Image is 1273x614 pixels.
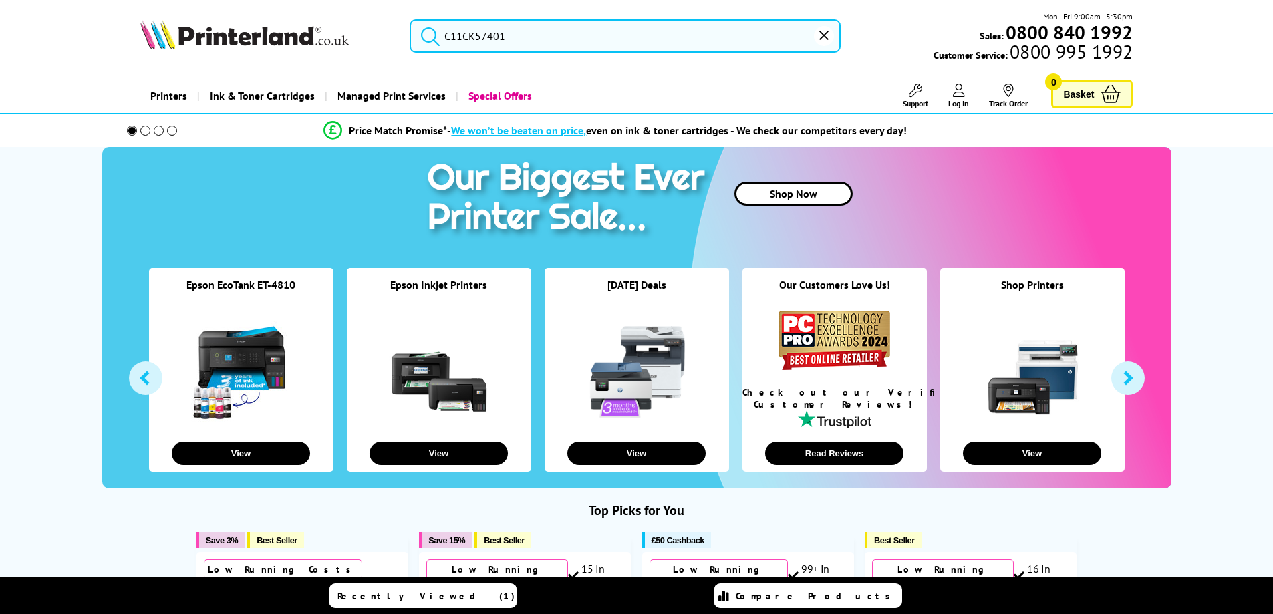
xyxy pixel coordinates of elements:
[714,583,902,608] a: Compare Products
[765,442,903,465] button: Read Reviews
[186,278,295,291] a: Epson EcoTank ET-4810
[257,535,297,545] span: Best Seller
[948,84,969,108] a: Log In
[742,278,927,308] div: Our Customers Love Us!
[247,532,304,548] button: Best Seller
[456,79,542,113] a: Special Offers
[349,124,447,137] span: Price Match Promise*
[1008,45,1133,58] span: 0800 995 1992
[206,535,238,545] span: Save 3%
[1043,10,1133,23] span: Mon - Fri 9:00am - 5:30pm
[948,98,969,108] span: Log In
[419,532,472,548] button: Save 15%
[390,278,487,291] a: Epson Inkjet Printers
[788,562,847,589] div: 99+ In Stock
[650,559,788,591] div: Low Running Costs
[980,29,1004,42] span: Sales:
[451,124,586,137] span: We won’t be beaten on price,
[934,45,1133,61] span: Customer Service:
[428,535,465,545] span: Save 15%
[567,442,706,465] button: View
[1051,80,1133,108] a: Basket 0
[325,79,456,113] a: Managed Print Services
[140,20,394,52] a: Printerland Logo
[903,84,928,108] a: Support
[204,559,362,579] div: Low Running Costs
[903,98,928,108] span: Support
[872,559,1014,591] div: Low Running Costs
[210,79,315,113] span: Ink & Toner Cartridges
[1004,26,1133,39] a: 0800 840 1992
[642,532,711,548] button: £50 Cashback
[370,442,508,465] button: View
[1006,20,1133,45] b: 0800 840 1992
[865,532,922,548] button: Best Seller
[172,442,310,465] button: View
[1045,73,1062,90] span: 0
[545,278,729,308] div: [DATE] Deals
[410,19,841,53] input: Se
[940,278,1125,308] div: Shop Printers
[329,583,517,608] a: Recently Viewed (1)
[736,590,897,602] span: Compare Products
[337,590,515,602] span: Recently Viewed (1)
[742,386,927,410] div: Check out our Verified Customer Reviews!
[874,535,915,545] span: Best Seller
[1014,562,1070,589] div: 16 In Stock
[989,84,1028,108] a: Track Order
[568,562,624,589] div: 15 In Stock
[197,79,325,113] a: Ink & Toner Cartridges
[109,119,1123,142] li: modal_Promise
[652,535,704,545] span: £50 Cashback
[447,124,907,137] div: - even on ink & toner cartridges - We check our competitors every day!
[474,532,531,548] button: Best Seller
[140,79,197,113] a: Printers
[196,532,245,548] button: Save 3%
[140,20,349,49] img: Printerland Logo
[420,147,718,252] img: printer sale
[426,559,568,591] div: Low Running Costs
[1063,85,1094,103] span: Basket
[484,535,525,545] span: Best Seller
[734,182,853,206] a: Shop Now
[963,442,1101,465] button: View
